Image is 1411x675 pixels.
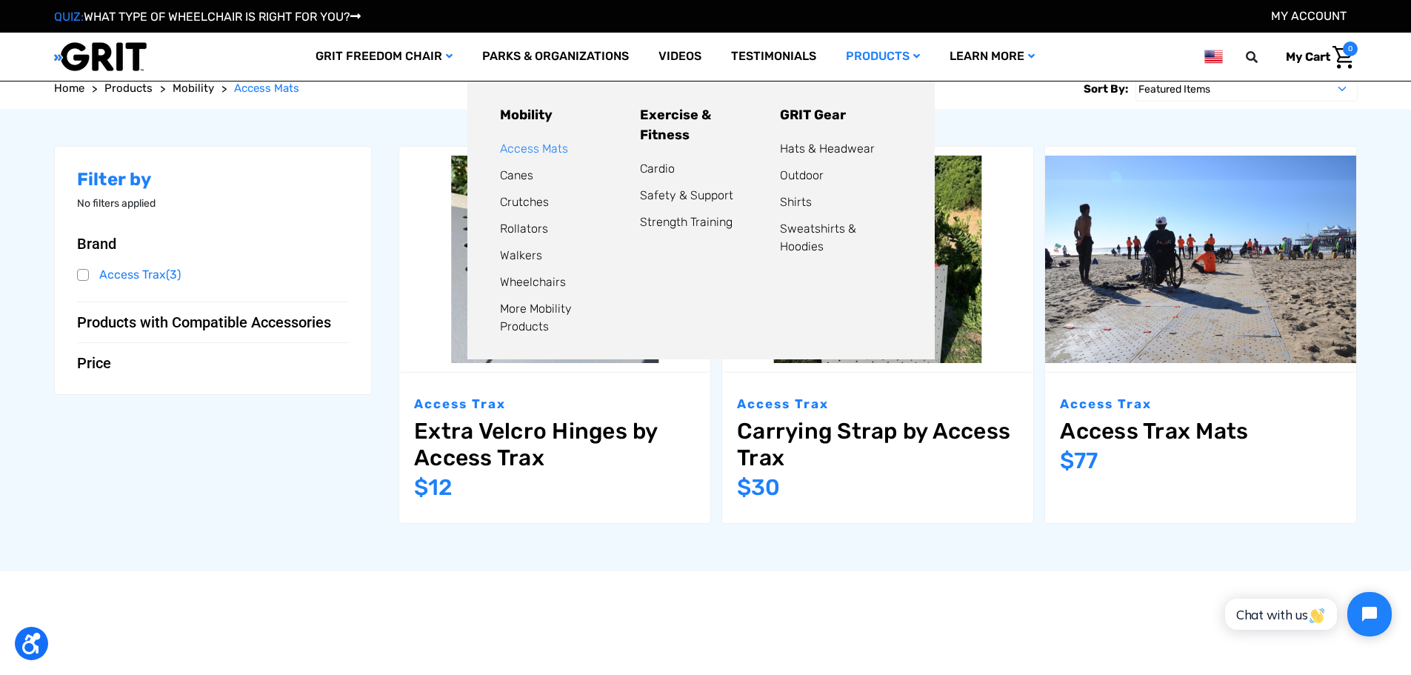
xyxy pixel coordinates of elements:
span: $12 [414,474,453,501]
img: Cart [1332,46,1354,69]
a: Carrying Strap by Access Trax,$30.00 [737,418,1018,471]
a: Account [1271,9,1347,23]
a: Mobility [173,80,214,97]
img: GRIT All-Terrain Wheelchair and Mobility Equipment [54,41,147,72]
a: More Mobility Products [500,302,572,333]
a: Access Trax Mats,$77.00 [1060,418,1341,445]
p: No filters applied [77,196,350,211]
a: GRIT Gear [780,107,846,123]
a: Extra Velcro Hinges by Access Trax,$12.00 [414,418,696,471]
a: Walkers [500,248,542,262]
a: Mobility [500,107,553,123]
a: Access Trax(3) [77,264,350,286]
a: Access Mats [234,80,299,97]
p: Access Trax [737,395,1018,414]
a: Cardio [640,162,675,176]
span: Products with Compatible Accessories [77,313,331,331]
img: Extra Velcro Hinges by Access Trax [399,156,710,363]
a: QUIZ:WHAT TYPE OF WHEELCHAIR IS RIGHT FOR YOU? [54,10,361,24]
a: Learn More [935,33,1050,81]
span: My Cart [1286,50,1330,64]
a: Crutches [500,195,549,209]
p: Access Trax [1060,395,1341,414]
a: Cart with 0 items [1275,41,1358,73]
a: Videos [644,33,716,81]
a: Parks & Organizations [467,33,644,81]
span: Price [77,354,111,372]
a: Wheelchairs [500,275,566,289]
button: Products with Compatible Accessories [77,313,350,331]
a: Extra Velcro Hinges by Access Trax,$12.00 [399,147,710,373]
span: $77 [1060,448,1098,474]
h2: Filter by [77,169,350,190]
button: Brand [77,235,350,253]
a: GRIT Freedom Chair [301,33,467,81]
p: Access Trax [414,395,696,414]
a: Exercise & Fitness [640,107,711,143]
a: Testimonials [716,33,831,81]
span: 0 [1343,41,1358,56]
button: Price [77,354,350,372]
a: Outdoor [780,168,824,182]
label: Sort By: [1084,76,1128,102]
a: Hats & Headwear [780,142,875,156]
a: Safety & Support [640,188,733,202]
iframe: Tidio Chat [1209,579,1404,649]
a: Access Mats [500,142,568,156]
a: Access Trax Mats,$77.00 [1045,147,1356,373]
span: Brand [77,235,116,253]
img: Access Trax Mats [1045,156,1356,363]
a: Sweatshirts & Hoodies [780,222,856,253]
span: (3) [166,267,181,282]
img: us.png [1204,47,1222,66]
a: Strength Training [640,215,733,229]
span: Home [54,82,84,95]
span: Mobility [173,82,214,95]
span: Access Mats [234,82,299,95]
a: Rollators [500,222,548,236]
span: Products [104,82,153,95]
a: Home [54,80,84,97]
a: Shirts [780,195,812,209]
span: QUIZ: [54,10,84,24]
a: Products [104,80,153,97]
a: Products [831,33,935,81]
span: $30 [737,474,780,501]
a: Canes [500,168,533,182]
input: Search [1252,41,1275,73]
